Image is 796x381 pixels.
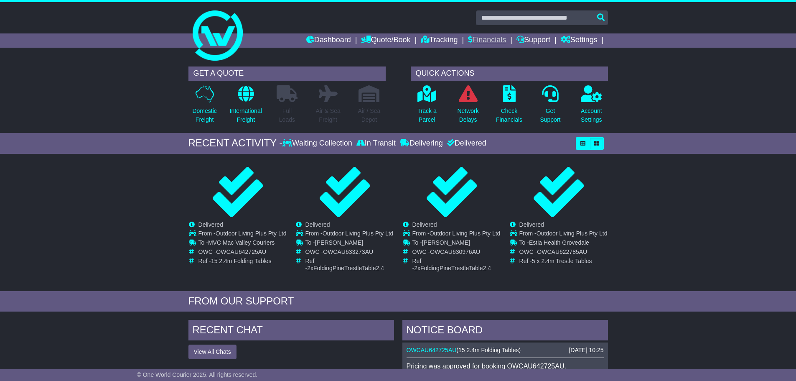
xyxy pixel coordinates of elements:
div: Delivered [445,139,486,148]
td: To - [305,239,394,248]
div: [DATE] 10:25 [569,347,603,354]
span: Delivered [519,221,544,228]
p: Air & Sea Freight [316,107,341,124]
a: InternationalFreight [229,85,262,129]
span: [PERSON_NAME] [422,239,470,246]
a: Support [516,33,550,48]
span: Outdoor Living Plus Pty Ltd [430,230,501,237]
span: Outdoor Living Plus Pty Ltd [323,230,394,237]
div: GET A QUOTE [188,66,386,81]
span: OWCAU630976AU [430,248,480,255]
td: Ref - [412,258,501,272]
span: 15 2.4m Folding Tables [211,258,272,264]
td: From - [305,230,394,239]
span: 2xFoldingPineTrestleTable2.4 [414,265,491,271]
td: To - [519,239,608,248]
span: OWCAU642725AU [216,248,266,255]
div: FROM OUR SUPPORT [188,295,608,307]
span: Outdoor Living Plus Pty Ltd [216,230,287,237]
span: OWCAU622785AU [537,248,587,255]
span: 2xFoldingPineTrestleTable2.4 [307,265,384,271]
span: 15 2.4m Folding Tables [458,347,519,353]
a: OWCAU642725AU [407,347,457,353]
div: In Transit [354,139,398,148]
span: Delivered [198,221,223,228]
a: DomesticFreight [192,85,217,129]
span: [PERSON_NAME] [315,239,363,246]
p: Air / Sea Depot [358,107,381,124]
div: QUICK ACTIONS [411,66,608,81]
td: Ref - [519,258,608,265]
td: From - [519,230,608,239]
a: AccountSettings [580,85,603,129]
td: OWC - [305,248,394,258]
a: Tracking [421,33,458,48]
td: OWC - [198,248,287,258]
button: View All Chats [188,345,237,359]
td: To - [412,239,501,248]
td: To - [198,239,287,248]
p: Track a Parcel [417,107,437,124]
span: Outdoor Living Plus Pty Ltd [537,230,608,237]
a: GetSupport [539,85,561,129]
p: Account Settings [581,107,602,124]
span: © One World Courier 2025. All rights reserved. [137,371,258,378]
p: Pricing was approved for booking OWCAU642725AU. [407,362,604,370]
p: Get Support [540,107,560,124]
p: Domestic Freight [192,107,216,124]
div: Waiting Collection [282,139,354,148]
a: Financials [468,33,506,48]
p: Network Delays [457,107,478,124]
p: Full Loads [277,107,298,124]
td: OWC - [412,248,501,258]
td: Ref - [305,258,394,272]
td: From - [412,230,501,239]
p: Check Financials [496,107,522,124]
span: Delivered [412,221,437,228]
a: Quote/Book [361,33,410,48]
span: Delivered [305,221,330,228]
div: RECENT CHAT [188,320,394,343]
a: CheckFinancials [496,85,523,129]
p: International Freight [230,107,262,124]
div: NOTICE BOARD [402,320,608,343]
span: Estia Health Grovedale [529,239,589,246]
div: RECENT ACTIVITY - [188,137,283,149]
span: 5 x 2.4m Trestle Tables [532,258,592,264]
td: OWC - [519,248,608,258]
span: OWCAU633273AU [323,248,373,255]
div: Delivering [398,139,445,148]
div: ( ) [407,347,604,354]
td: From - [198,230,287,239]
a: Dashboard [306,33,351,48]
a: NetworkDelays [457,85,479,129]
td: Ref - [198,258,287,265]
a: Settings [561,33,598,48]
a: Track aParcel [417,85,437,129]
span: MVC Mac Valley Couriers [208,239,275,246]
